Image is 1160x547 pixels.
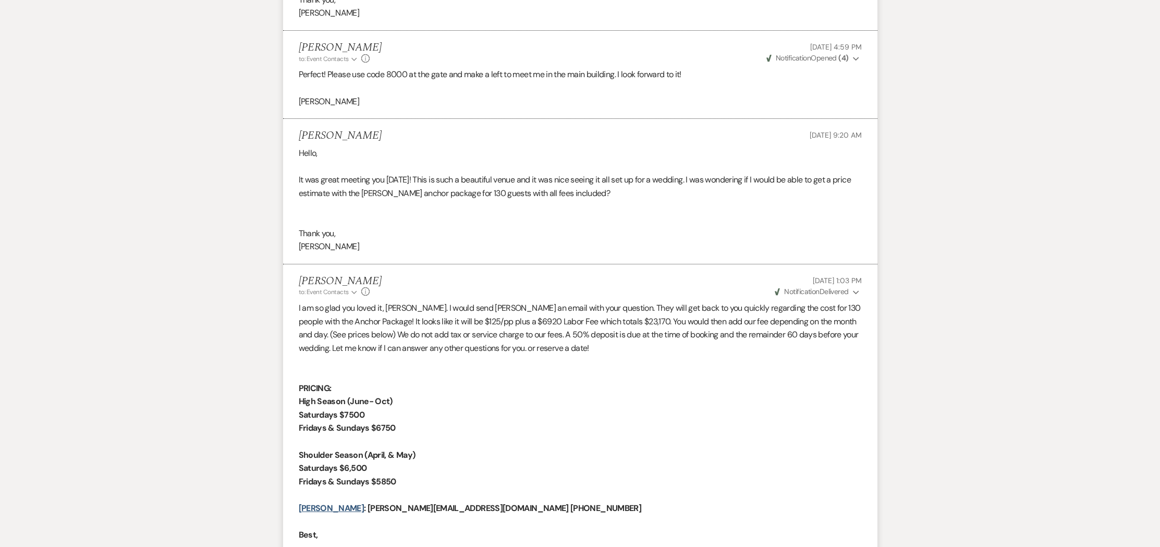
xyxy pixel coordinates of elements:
strong: High Season (June- Oct) [299,396,393,407]
span: Notification [784,287,819,296]
span: to: Event Contacts [299,288,349,296]
h5: [PERSON_NAME] [299,41,382,54]
button: to: Event Contacts [299,54,359,64]
p: Perfect! Please use code 8000 at the gate and make a left to meet me in the main building. I look... [299,68,862,81]
span: [DATE] 9:20 AM [810,130,861,140]
p: I am so glad you loved it, [PERSON_NAME]. I would send [PERSON_NAME] an email with your question.... [299,301,862,355]
span: [DATE] 1:03 PM [813,276,861,285]
strong: : [PERSON_NAME][EMAIL_ADDRESS][DOMAIN_NAME] [PHONE_NUMBER] [364,503,641,514]
strong: PRICING: [299,383,332,394]
p: [PERSON_NAME] [299,6,862,20]
strong: Best, [299,529,318,540]
span: to: Event Contacts [299,55,349,63]
button: NotificationDelivered [773,286,861,297]
span: Opened [766,53,849,63]
button: to: Event Contacts [299,287,359,297]
span: Delivered [775,287,849,296]
div: Hello, It was great meeting you [DATE]! This is such a beautiful venue and it was nice seeing it ... [299,147,862,253]
strong: Saturdays $7500 [299,409,364,420]
strong: Fridays & Sundays $5850 [299,476,396,487]
span: Notification [776,53,811,63]
a: [PERSON_NAME] [299,503,364,514]
p: [PERSON_NAME] [299,95,862,108]
strong: Shoulder Season (April, & May) [299,449,416,460]
h5: [PERSON_NAME] [299,129,382,142]
button: NotificationOpened (4) [765,53,862,64]
strong: Fridays & Sundays $6750 [299,422,396,433]
span: [DATE] 4:59 PM [810,42,861,52]
strong: ( 4 ) [838,53,848,63]
h5: [PERSON_NAME] [299,275,382,288]
strong: Saturdays $6,500 [299,463,367,473]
